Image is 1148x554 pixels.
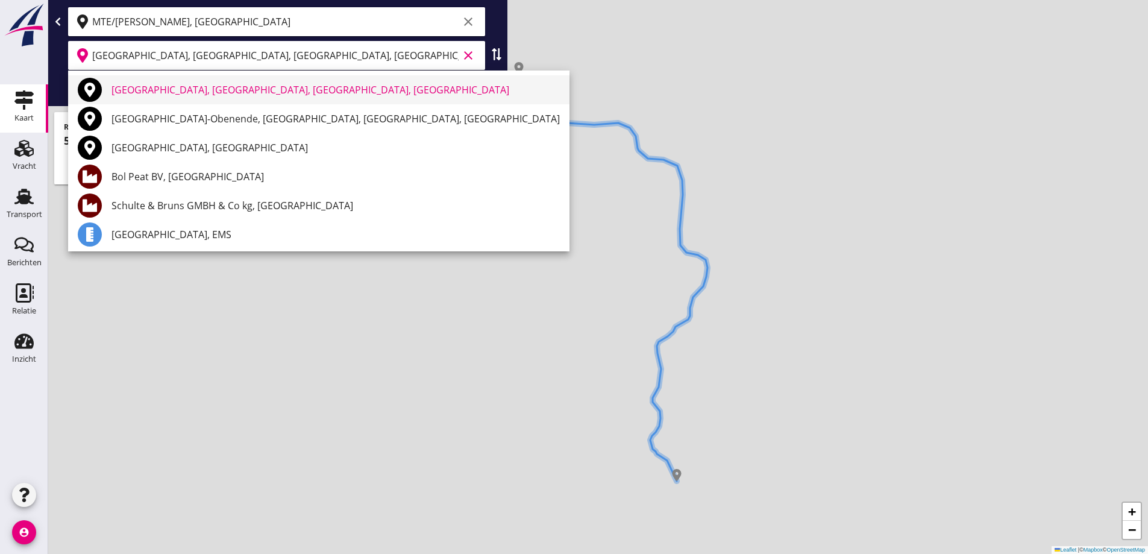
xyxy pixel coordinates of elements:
[1123,503,1141,521] a: Zoom in
[1106,547,1145,553] a: OpenStreetMap
[513,62,525,74] img: Marker
[1078,547,1079,553] span: |
[111,83,560,97] div: [GEOGRAPHIC_DATA], [GEOGRAPHIC_DATA], [GEOGRAPHIC_DATA], [GEOGRAPHIC_DATA]
[671,469,683,481] img: Marker
[111,227,560,242] div: [GEOGRAPHIC_DATA], EMS
[1055,547,1076,553] a: Leaflet
[64,133,492,149] div: uur (47 km)
[461,48,475,63] i: clear
[111,169,560,184] div: Bol Peat BV, [GEOGRAPHIC_DATA]
[111,112,560,126] div: [GEOGRAPHIC_DATA]-Obenende, [GEOGRAPHIC_DATA], [GEOGRAPHIC_DATA], [GEOGRAPHIC_DATA]
[2,3,46,48] img: logo-small.a267ee39.svg
[13,162,36,170] div: Vracht
[64,122,103,132] strong: Route type
[1084,547,1103,553] a: Mapbox
[7,210,42,218] div: Transport
[111,140,560,155] div: [GEOGRAPHIC_DATA], [GEOGRAPHIC_DATA]
[92,46,459,65] input: Bestemming
[111,198,560,213] div: Schulte & Bruns GMBH & Co kg, [GEOGRAPHIC_DATA]
[1123,521,1141,539] a: Zoom out
[1052,546,1148,554] div: © ©
[1128,504,1136,519] span: +
[92,12,459,31] input: Vertrekpunt
[12,307,36,315] div: Relatie
[12,520,36,544] i: account_circle
[461,14,475,29] i: clear
[14,114,34,122] div: Kaart
[1128,522,1136,537] span: −
[12,355,36,363] div: Inzicht
[7,259,42,266] div: Berichten
[64,133,70,148] strong: 5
